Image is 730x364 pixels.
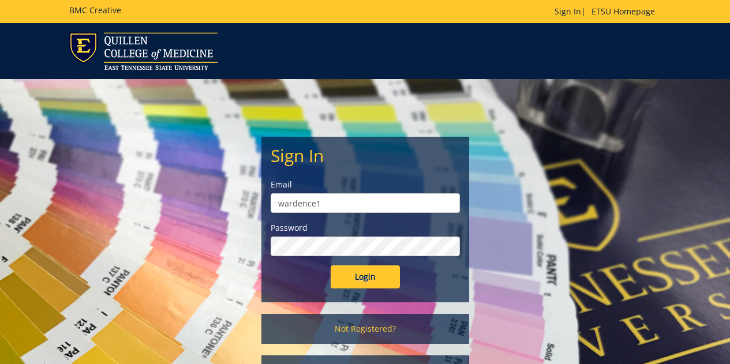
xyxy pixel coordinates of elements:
a: ETSU Homepage [586,6,661,17]
h5: BMC Creative [69,6,121,14]
h2: Sign In [271,146,460,165]
p: | [555,6,661,17]
label: Password [271,222,460,234]
img: ETSU logo [69,32,218,70]
label: Email [271,179,460,190]
input: Login [331,265,400,288]
a: Sign In [555,6,581,17]
a: Not Registered? [261,314,469,344]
